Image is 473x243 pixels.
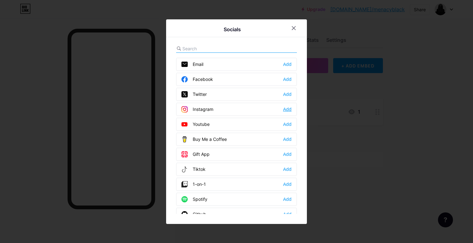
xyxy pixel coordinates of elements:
div: Add [283,166,292,172]
div: Socials [224,26,241,33]
div: Tiktok [181,166,206,172]
div: 1-on-1 [181,181,206,187]
div: Facebook [181,76,213,82]
div: Add [283,181,292,187]
div: Github [181,211,206,217]
div: Add [283,151,292,157]
div: Add [283,106,292,112]
div: Spotify [181,196,207,202]
div: Add [283,211,292,217]
div: Add [283,196,292,202]
div: Gift App [181,151,210,157]
div: Add [283,136,292,142]
div: Email [181,61,203,67]
div: Twitter [181,91,207,97]
div: Youtube [181,121,210,127]
div: Add [283,121,292,127]
div: Add [283,91,292,97]
div: Instagram [181,106,213,112]
div: Buy Me a Coffee [181,136,227,142]
input: Search [182,45,252,52]
div: Add [283,76,292,82]
div: Add [283,61,292,67]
